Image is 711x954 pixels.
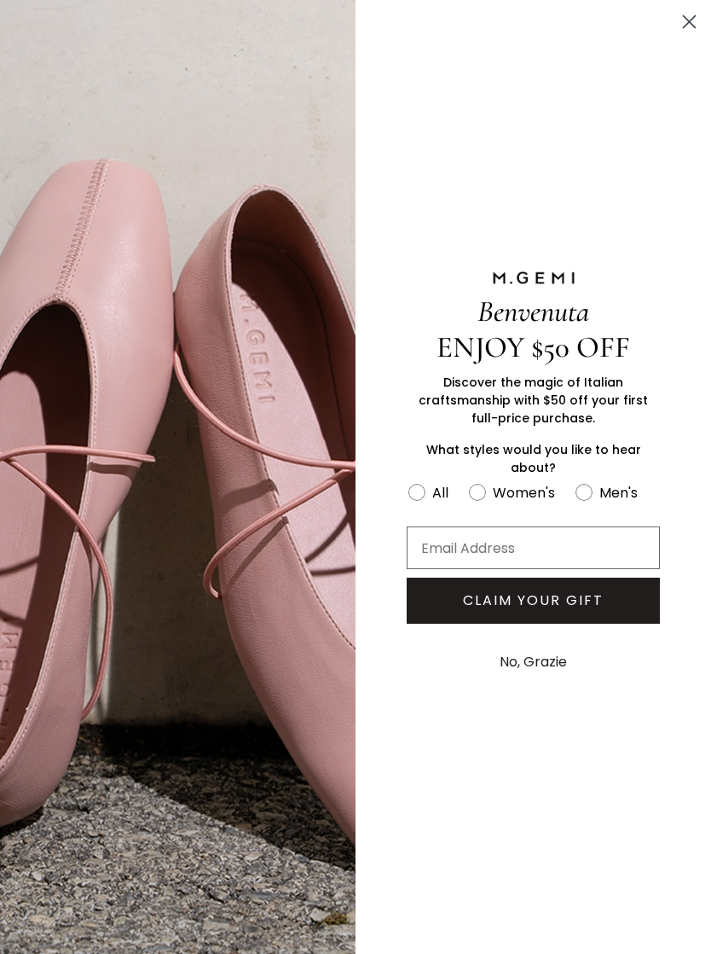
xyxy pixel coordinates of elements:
[599,482,638,503] div: Men's
[674,7,704,37] button: Close dialog
[407,526,660,569] input: Email Address
[491,641,575,684] button: No, Grazie
[407,578,660,624] button: CLAIM YOUR GIFT
[432,482,448,503] div: All
[491,270,576,286] img: M.GEMI
[426,441,641,476] span: What styles would you like to hear about?
[436,329,630,365] span: ENJOY $50 OFF
[493,482,555,503] div: Women's
[477,294,589,329] span: Benvenuta
[419,374,648,427] span: Discover the magic of Italian craftsmanship with $50 off your first full-price purchase.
